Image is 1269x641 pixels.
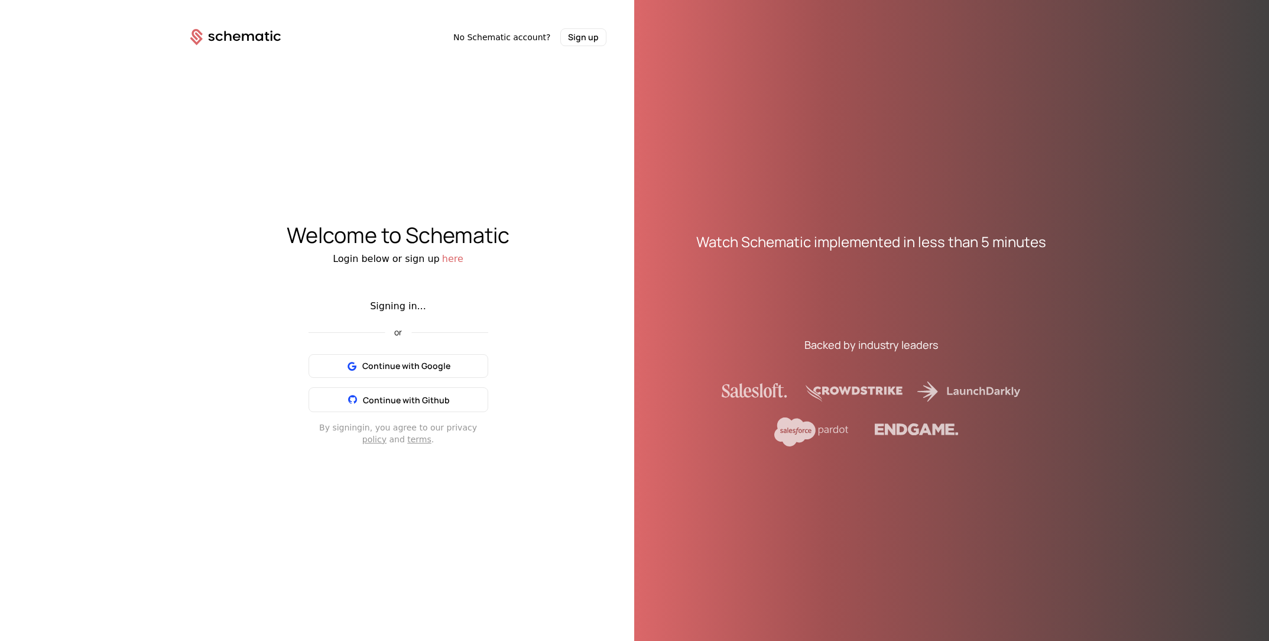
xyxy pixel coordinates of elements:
button: Sign up [560,28,606,46]
div: Watch Schematic implemented in less than 5 minutes [696,232,1046,251]
div: Backed by industry leaders [804,336,938,353]
button: Continue with Google [309,354,488,378]
a: terms [407,435,431,444]
span: Continue with Github [363,394,450,406]
div: Login below or sign up [162,252,635,266]
span: Continue with Google [362,360,450,372]
a: policy [362,435,387,444]
button: Continue with Github [309,387,488,412]
div: Welcome to Schematic [162,224,635,247]
span: or [385,328,411,336]
span: No Schematic account? [453,31,551,43]
button: here [442,252,463,266]
div: By signing in , you agree to our privacy and . [309,422,488,445]
div: Signing in... [309,299,488,313]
